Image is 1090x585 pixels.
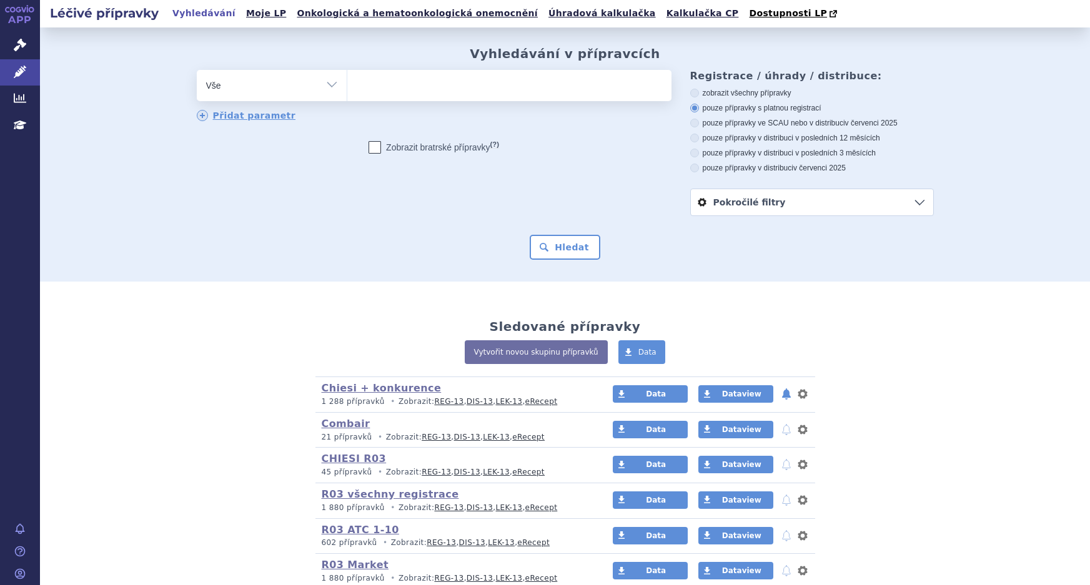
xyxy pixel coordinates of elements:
[495,574,522,583] a: LEK-13
[646,460,666,469] span: Data
[530,235,600,260] button: Hledat
[322,382,442,394] a: Chiesi + konkurence
[796,563,809,578] button: nastavení
[454,433,480,441] a: DIS-13
[749,8,827,18] span: Dostupnosti LP
[698,385,773,403] a: Dataview
[613,421,688,438] a: Data
[525,397,558,406] a: eRecept
[545,5,660,22] a: Úhradová kalkulačka
[525,574,558,583] a: eRecept
[646,566,666,575] span: Data
[690,148,934,158] label: pouze přípravky v distribuci v posledních 3 měsících
[690,103,934,113] label: pouze přípravky s platnou registrací
[322,468,372,476] span: 45 přípravků
[169,5,239,22] a: Vyhledávání
[322,488,459,500] a: R03 všechny registrace
[322,453,387,465] a: CHIESI R03
[698,491,773,509] a: Dataview
[467,397,493,406] a: DIS-13
[698,421,773,438] a: Dataview
[422,468,451,476] a: REG-13
[690,88,934,98] label: zobrazit všechny přípravky
[690,133,934,143] label: pouze přípravky v distribuci v posledních 12 měsících
[434,503,463,512] a: REG-13
[613,527,688,544] a: Data
[646,496,666,504] span: Data
[613,491,688,509] a: Data
[690,118,934,128] label: pouze přípravky ve SCAU nebo v distribuci
[322,503,385,512] span: 1 880 přípravků
[646,425,666,434] span: Data
[322,418,370,430] a: Combair
[512,468,545,476] a: eRecept
[322,538,377,547] span: 602 přípravků
[512,433,545,441] a: eRecept
[322,574,385,583] span: 1 880 přípravků
[793,164,846,172] span: v červenci 2025
[780,457,793,472] button: notifikace
[646,531,666,540] span: Data
[525,503,558,512] a: eRecept
[322,538,590,548] p: Zobrazit: , , ,
[369,141,499,154] label: Zobrazit bratrské přípravky
[322,559,389,571] a: R03 Market
[459,538,485,547] a: DIS-13
[375,432,386,443] i: •
[613,562,688,579] a: Data
[722,531,761,540] span: Dataview
[780,563,793,578] button: notifikace
[490,319,641,334] h2: Sledované přípravky
[698,527,773,544] a: Dataview
[745,5,843,22] a: Dostupnosti LP
[40,4,169,22] h2: Léčivé přípravky
[242,5,290,22] a: Moje LP
[422,433,451,441] a: REG-13
[467,574,493,583] a: DIS-13
[646,390,666,398] span: Data
[691,189,933,215] a: Pokročilé filtry
[490,140,499,149] abbr: (?)
[375,467,386,478] i: •
[796,457,809,472] button: nastavení
[293,5,542,22] a: Onkologická a hematoonkologická onemocnění
[780,422,793,437] button: notifikace
[454,468,480,476] a: DIS-13
[722,496,761,504] span: Dataview
[722,425,761,434] span: Dataview
[488,538,515,547] a: LEK-13
[322,432,590,443] p: Zobrazit: , , ,
[517,538,550,547] a: eRecept
[465,340,608,364] a: Vytvořit novou skupinu přípravků
[197,110,296,121] a: Přidat parametr
[796,422,809,437] button: nastavení
[690,163,934,173] label: pouze přípravky v distribuci
[387,503,399,513] i: •
[780,528,793,543] button: notifikace
[322,396,590,407] p: Zobrazit: , , ,
[434,397,463,406] a: REG-13
[698,562,773,579] a: Dataview
[780,493,793,508] button: notifikace
[387,573,399,584] i: •
[613,385,688,403] a: Data
[722,390,761,398] span: Dataview
[722,460,761,469] span: Dataview
[483,433,510,441] a: LEK-13
[322,573,590,584] p: Zobrazit: , , ,
[322,503,590,513] p: Zobrazit: , , ,
[796,386,809,401] button: nastavení
[467,503,493,512] a: DIS-13
[618,340,666,364] a: Data
[434,574,463,583] a: REG-13
[722,566,761,575] span: Dataview
[780,386,793,401] button: notifikace
[613,456,688,473] a: Data
[380,538,391,548] i: •
[495,397,522,406] a: LEK-13
[322,433,372,441] span: 21 přípravků
[470,46,660,61] h2: Vyhledávání v přípravcích
[387,396,399,407] i: •
[495,503,522,512] a: LEK-13
[322,397,385,406] span: 1 288 přípravků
